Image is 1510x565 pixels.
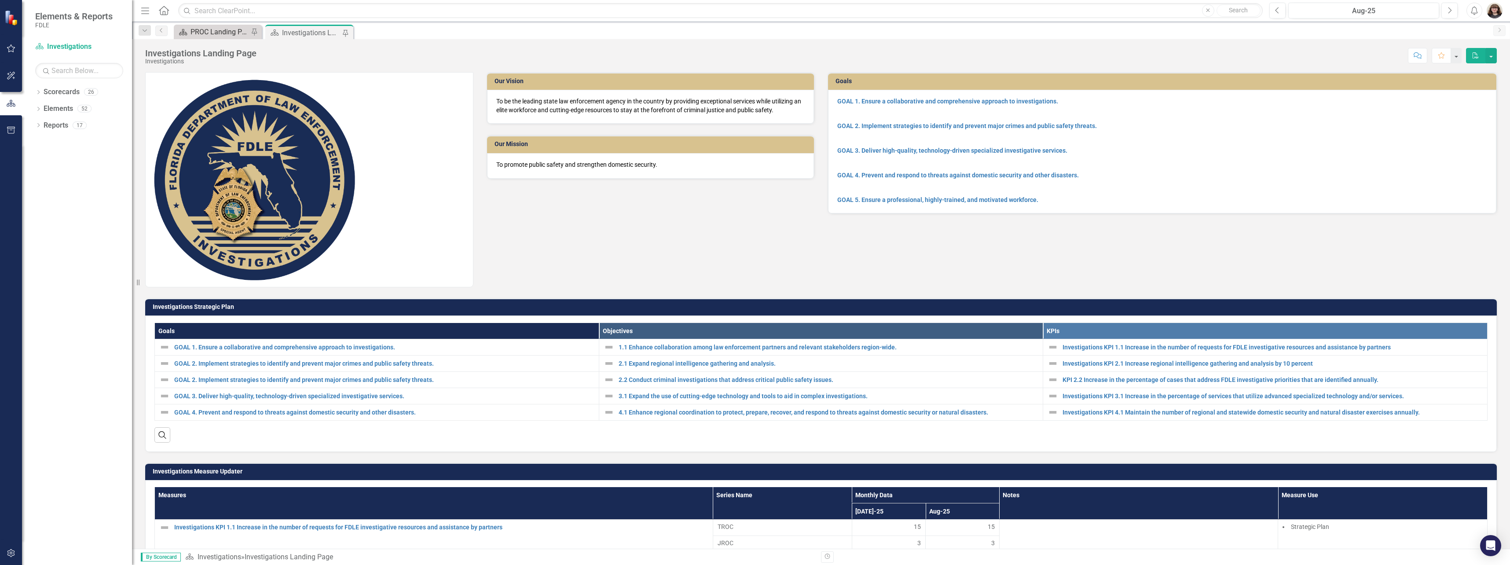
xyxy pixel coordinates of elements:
img: Not Defined [159,342,170,352]
td: Double-Click to Edit Right Click for Context Menu [1043,356,1488,372]
div: Aug-25 [1291,6,1436,16]
td: Double-Click to Edit Right Click for Context Menu [599,372,1043,388]
span: 15 [988,522,995,531]
h3: Investigations Measure Updater [153,468,1492,475]
img: Not Defined [159,407,170,418]
td: Double-Click to Edit Right Click for Context Menu [1043,339,1488,356]
div: PROC Landing Page [191,26,249,37]
img: Not Defined [1048,342,1058,352]
img: Not Defined [1048,407,1058,418]
a: 3.1 Expand the use of cutting-edge technology and tools to aid in complex investigations. [619,393,1039,400]
div: 52 [77,105,92,113]
span: TROC [718,522,847,531]
h3: Our Vision [495,78,810,84]
td: Double-Click to Edit Right Click for Context Menu [1043,388,1488,404]
button: Aug-25 [1288,3,1439,18]
span: Search [1229,7,1248,14]
a: GOAL 1. Ensure a collaborative and comprehensive approach to investigations. [837,98,1058,105]
span: 3 [991,539,995,547]
td: Double-Click to Edit [926,536,999,552]
input: Search ClearPoint... [178,3,1263,18]
td: Double-Click to Edit [852,520,925,536]
a: GOAL 3. Deliver high-quality, technology-driven specialized investigative services. [837,147,1067,154]
span: 15 [914,522,921,531]
span: By Scorecard [141,553,181,561]
p: To be the leading state law enforcement agency in the country by providing exceptional services w... [496,97,805,114]
a: Scorecards [44,87,80,97]
td: Double-Click to Edit Right Click for Context Menu [1043,372,1488,388]
td: Double-Click to Edit [852,536,925,552]
td: Double-Click to Edit Right Click for Context Menu [599,339,1043,356]
img: Not Defined [1048,391,1058,401]
td: Double-Click to Edit Right Click for Context Menu [599,356,1043,372]
a: PROC Landing Page [176,26,249,37]
img: B6nFq49GUtzFAAAAAElFTkSuQmCC [146,73,363,287]
input: Search Below... [35,63,123,78]
div: Investigations Landing Page [245,553,333,561]
div: Investigations Landing Page [145,48,257,58]
td: Double-Click to Edit Right Click for Context Menu [155,404,599,421]
img: ClearPoint Strategy [4,10,20,25]
td: Double-Click to Edit Right Click for Context Menu [155,388,599,404]
div: Open Intercom Messenger [1480,535,1501,556]
a: 2.2 Conduct criminal investigations that address critical public safety issues. [619,377,1039,383]
a: Investigations KPI 2.1 Increase regional intelligence gathering and analysis by 10 percent [1063,360,1483,367]
td: Double-Click to Edit Right Click for Context Menu [155,372,599,388]
a: Investigations KPI 1.1 Increase in the number of requests for FDLE investigative resources and as... [174,524,708,531]
td: Double-Click to Edit Right Click for Context Menu [155,339,599,356]
a: Elements [44,104,73,114]
small: FDLE [35,22,113,29]
img: Not Defined [604,342,614,352]
span: Strategic Plan [1291,523,1329,530]
h3: Goals [836,78,1492,84]
a: GOAL 1. Ensure a collaborative and comprehensive approach to investigations. [174,344,594,351]
img: Not Defined [159,391,170,401]
a: GOAL 2. Implement strategies to identify and prevent major crimes and public safety threats. [174,377,594,383]
td: Double-Click to Edit [713,536,852,552]
td: Double-Click to Edit Right Click for Context Menu [1043,404,1488,421]
a: Investigations KPI 3.1 Increase in the percentage of services that utilize advanced specialized t... [1063,393,1483,400]
img: Not Defined [159,522,170,533]
a: GOAL 2. Implement strategies to identify and prevent major crimes and public safety threats. [837,122,1097,129]
td: Double-Click to Edit [713,520,852,536]
a: GOAL 3. Deliver high-quality, technology-driven specialized investigative services. [174,393,594,400]
img: Lola Brannen [1487,3,1503,18]
div: » [185,552,814,562]
a: 1.1 Enhance collaboration among law enforcement partners and relevant stakeholders region-wide. [619,344,1039,351]
a: Investigations KPI 4.1 Maintain the number of regional and statewide domestic security and natura... [1063,409,1483,416]
h3: Investigations Strategic Plan [153,304,1492,310]
a: GOAL 4. Prevent and respond to threats against domestic security and other disasters. [837,172,1079,179]
td: Double-Click to Edit Right Click for Context Menu [155,356,599,372]
a: KPI 2.2 Increase in the percentage of cases that address FDLE investigative priorities that are i... [1063,377,1483,383]
a: Investigations KPI 1.1 Increase in the number of requests for FDLE investigative resources and as... [1063,344,1483,351]
img: Not Defined [604,374,614,385]
td: Double-Click to Edit Right Click for Context Menu [599,404,1043,421]
a: GOAL 2. Implement strategies to identify and prevent major crimes and public safety threats. [174,360,594,367]
div: 26 [84,88,98,96]
img: Not Defined [1048,358,1058,369]
a: GOAL 4. Prevent and respond to threats against domestic security and other disasters. [174,409,594,416]
td: Double-Click to Edit [926,520,999,536]
a: Reports [44,121,68,131]
span: JROC [718,539,847,547]
td: Double-Click to Edit Right Click for Context Menu [599,388,1043,404]
img: Not Defined [604,391,614,401]
span: Elements & Reports [35,11,113,22]
img: Not Defined [604,358,614,369]
a: Investigations [198,553,241,561]
span: 3 [917,539,921,547]
div: 17 [73,121,87,129]
p: To promote public safety and strengthen domestic security. [496,160,805,169]
img: Not Defined [159,374,170,385]
img: Not Defined [1048,374,1058,385]
a: 2.1 Expand regional intelligence gathering and analysis. [619,360,1039,367]
a: 4.1 Enhance regional coordination to protect, prepare, recover, and respond to threats against do... [619,409,1039,416]
h3: Our Mission [495,141,810,147]
button: Search [1217,4,1261,17]
a: Investigations [35,42,123,52]
img: Not Defined [604,407,614,418]
div: Investigations [145,58,257,65]
div: Investigations Landing Page [282,27,340,38]
img: Not Defined [159,358,170,369]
